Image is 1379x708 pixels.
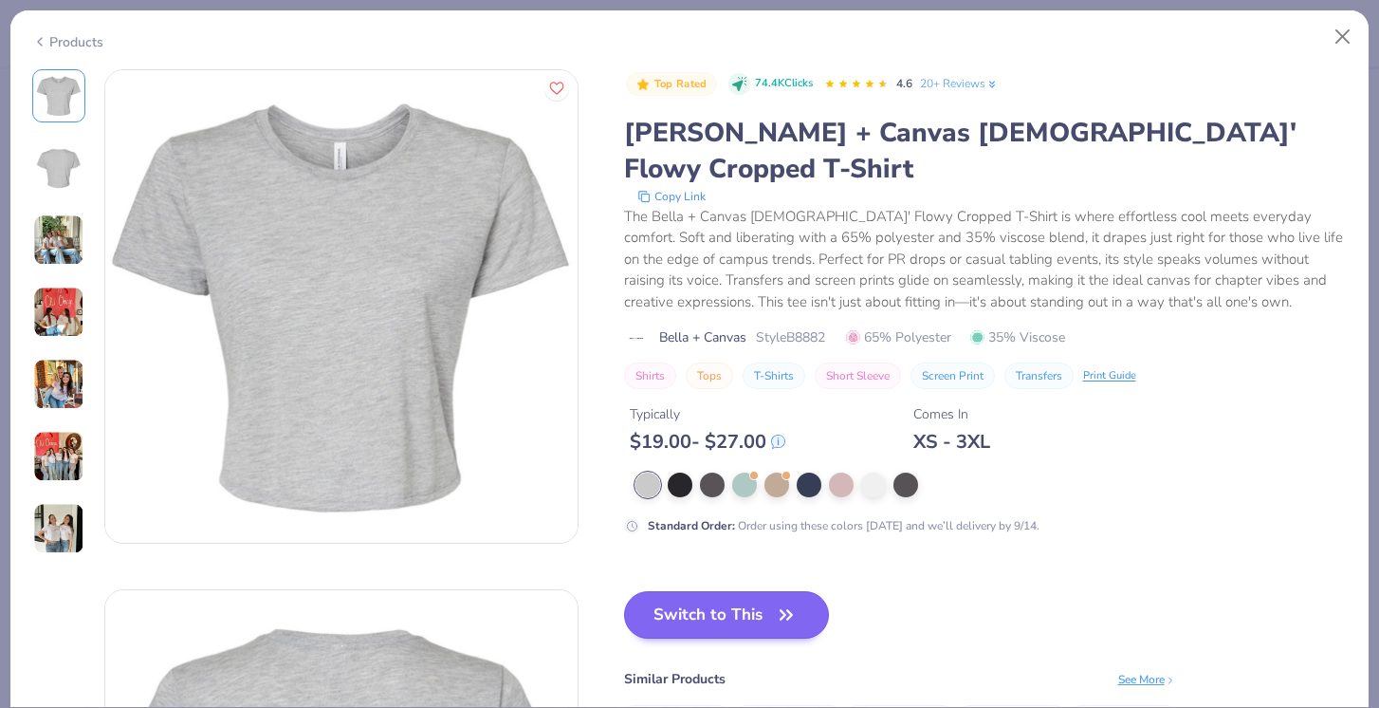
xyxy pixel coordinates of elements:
[686,363,733,389] button: Tops
[1004,363,1074,389] button: Transfers
[913,430,990,454] div: XS - 3XL
[105,70,578,543] img: Front
[815,363,901,389] button: Short Sleeve
[896,76,912,91] span: 4.6
[624,206,1348,313] div: The Bella + Canvas [DEMOGRAPHIC_DATA]' Flowy Cropped T-Shirt is where effortless cool meets every...
[624,591,830,639] button: Switch to This
[824,69,889,100] div: 4.6 Stars
[33,359,84,410] img: User generated content
[33,503,84,554] img: User generated content
[1083,368,1136,384] div: Print Guide
[624,331,650,346] img: brand logo
[33,287,84,338] img: User generated content
[910,363,995,389] button: Screen Print
[743,363,805,389] button: T-Shirts
[624,669,726,689] div: Similar Products
[33,431,84,482] img: User generated content
[1118,671,1176,688] div: See More
[630,404,785,424] div: Typically
[624,363,676,389] button: Shirts
[654,79,708,89] span: Top Rated
[1325,19,1361,55] button: Close
[544,76,569,101] button: Like
[626,72,717,97] button: Badge Button
[913,404,990,424] div: Comes In
[624,115,1348,187] div: [PERSON_NAME] + Canvas [DEMOGRAPHIC_DATA]' Flowy Cropped T-Shirt
[32,32,103,52] div: Products
[630,430,785,454] div: $ 19.00 - $ 27.00
[846,327,951,347] span: 65% Polyester
[36,145,82,191] img: Back
[920,75,999,92] a: 20+ Reviews
[756,327,825,347] span: Style B8882
[36,73,82,119] img: Front
[635,77,651,92] img: Top Rated sort
[648,517,1039,534] div: Order using these colors [DATE] and we’ll delivery by 9/14.
[659,327,746,347] span: Bella + Canvas
[970,327,1065,347] span: 35% Viscose
[755,76,813,92] span: 74.4K Clicks
[632,187,711,206] button: copy to clipboard
[648,518,735,533] strong: Standard Order :
[33,214,84,266] img: User generated content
